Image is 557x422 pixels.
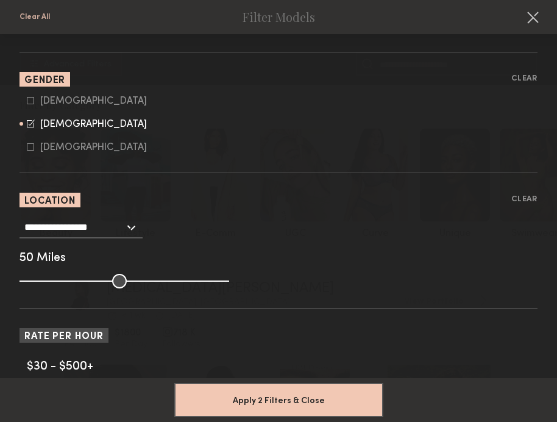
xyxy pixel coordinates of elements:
span: Gender [24,76,65,85]
button: Cancel [523,7,542,27]
button: Clear All [20,13,50,21]
div: [DEMOGRAPHIC_DATA] [40,98,147,105]
span: Rate per Hour [24,332,104,342]
button: Clear [511,72,537,86]
button: Clear [511,193,537,207]
span: $30 - $500+ [27,361,93,373]
common-close-button: Cancel [523,7,542,29]
div: [DEMOGRAPHIC_DATA] [40,144,147,151]
h2: Filter Models [243,11,315,23]
div: [DEMOGRAPHIC_DATA] [40,121,147,128]
span: Location [24,197,76,206]
button: Apply 2 Filters & Close [174,383,383,417]
div: 50 Miles [20,253,537,264]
